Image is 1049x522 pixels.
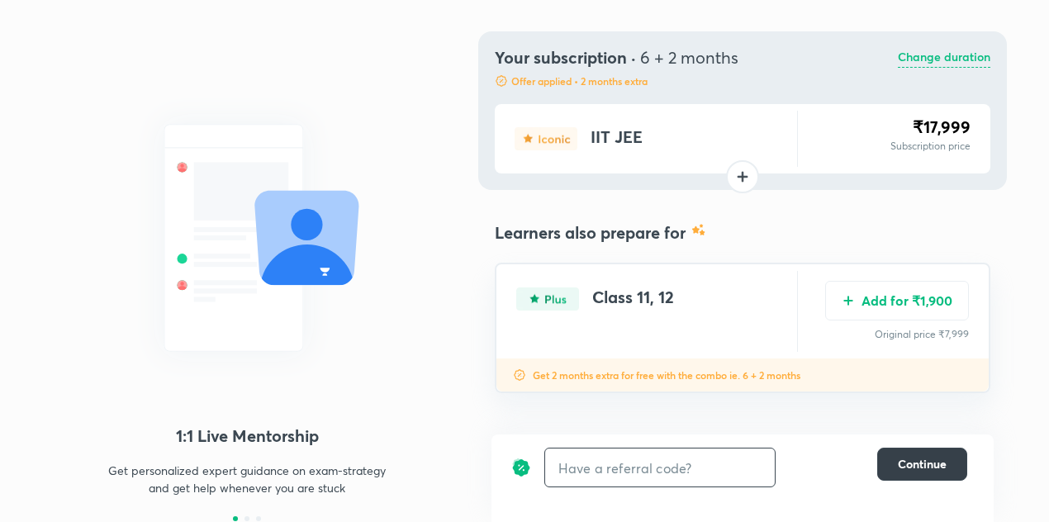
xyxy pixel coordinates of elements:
img: type [516,287,579,311]
img: add [842,294,855,307]
h4: IIT JEE [591,127,643,150]
button: Continue [877,448,967,481]
p: Get personalized expert guidance on exam-strategy and get help whenever you are stuck [103,462,391,496]
span: 6 + 2 months [640,46,738,69]
img: combo [692,223,705,236]
img: discount [511,448,531,487]
h4: Your subscription · [495,48,738,68]
h4: 1:1 Live Mentorship [55,424,439,448]
p: Offer applied • 2 months extra [511,74,648,88]
p: Original price ₹7,999 [825,327,969,342]
h4: Learners also prepare for [495,223,686,243]
p: Change duration [898,48,990,68]
img: discount [513,368,526,382]
input: Have a referral code? [545,448,775,487]
img: type [515,127,577,150]
p: Subscription price [890,139,971,154]
span: ₹17,999 [913,116,971,138]
h4: Class 11, 12 [592,287,674,311]
img: discount [495,74,508,88]
button: Add for ₹1,900 [825,281,969,320]
img: LMP_066b47ebaa.svg [55,94,439,382]
span: Continue [898,456,947,472]
p: Get 2 months extra for free with the combo ie. 6 + 2 months [533,368,800,382]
